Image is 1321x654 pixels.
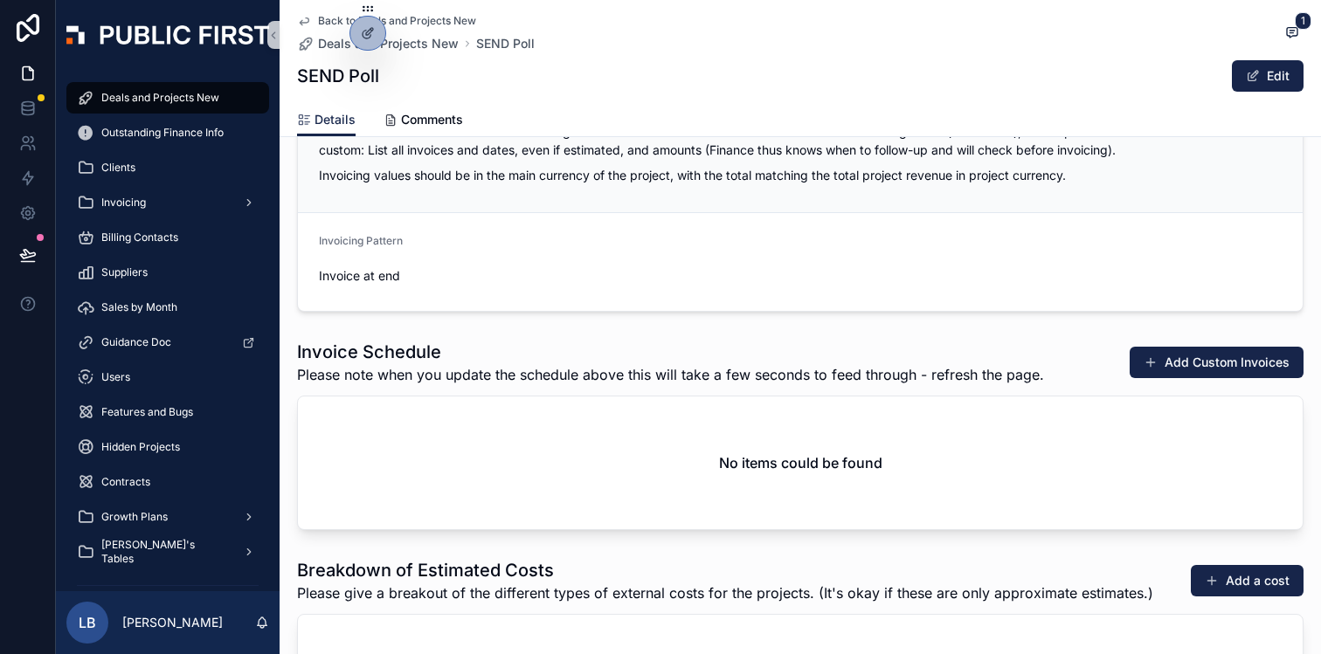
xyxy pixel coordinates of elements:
span: [PERSON_NAME]'s Tables [101,538,229,566]
span: Contracts [101,475,150,489]
a: Back to Deals and Projects New [297,14,476,28]
span: Clients [101,161,135,175]
h1: SEND Poll [297,64,379,88]
h1: Breakdown of Estimated Costs [297,558,1153,582]
span: Deals and Projects New [101,91,219,105]
button: Edit [1232,60,1304,92]
span: Suppliers [101,265,148,279]
span: Growth Plans [101,510,168,524]
span: Billing Contacts [101,231,178,244]
span: Deals and Projects New [318,35,459,52]
span: Comments [401,111,463,128]
a: Contracts [66,466,269,498]
h2: No items could be found [719,452,882,473]
a: Features and Bugs [66,396,269,428]
a: Invoicing [66,187,269,218]
span: LB [79,612,96,633]
a: Hidden Projects [66,431,269,463]
span: Details [315,111,356,128]
p: Invoicing values should be in the main currency of the project, with the total matching the total... [319,166,1282,184]
a: Sales by Month [66,292,269,323]
span: Please give a breakout of the different types of external costs for the projects. (It's okay if t... [297,582,1153,603]
a: SEND Poll [476,35,535,52]
span: Features and Bugs [101,405,193,419]
div: scrollable content [56,70,280,591]
a: Deals and Projects New [66,82,269,114]
a: Clients [66,152,269,183]
span: 1 [1295,12,1311,30]
span: Outstanding Finance Info [101,126,224,140]
span: Hidden Projects [101,440,180,454]
span: Sales by Month [101,300,177,314]
span: Back to Deals and Projects New [318,14,476,28]
span: Please note when you update the schedule above this will take a few seconds to feed through - ref... [297,364,1044,385]
a: Outstanding Finance Info [66,117,269,148]
a: Users [66,361,269,393]
a: Guidance Doc [66,327,269,358]
span: Users [101,370,130,384]
span: Guidance Doc [101,335,171,349]
span: Invoicing [101,196,146,210]
h1: Invoice Schedule [297,340,1044,364]
img: App logo [66,25,269,45]
a: Suppliers [66,257,269,288]
p: [PERSON_NAME] [122,614,223,631]
a: Details [297,104,356,137]
span: Invoicing Pattern [319,234,403,247]
button: 1 [1281,23,1304,45]
p: Please use the invoice to select an Invoicing Pattern for when invoices should be submitted to cl... [319,122,1282,159]
span: Invoice at end [319,267,550,285]
a: Comments [384,104,463,139]
button: Add Custom Invoices [1130,347,1304,378]
a: Billing Contacts [66,222,269,253]
a: Deals and Projects New [297,35,459,52]
button: Add a cost [1191,565,1304,596]
a: [PERSON_NAME]'s Tables [66,536,269,568]
a: Growth Plans [66,501,269,533]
